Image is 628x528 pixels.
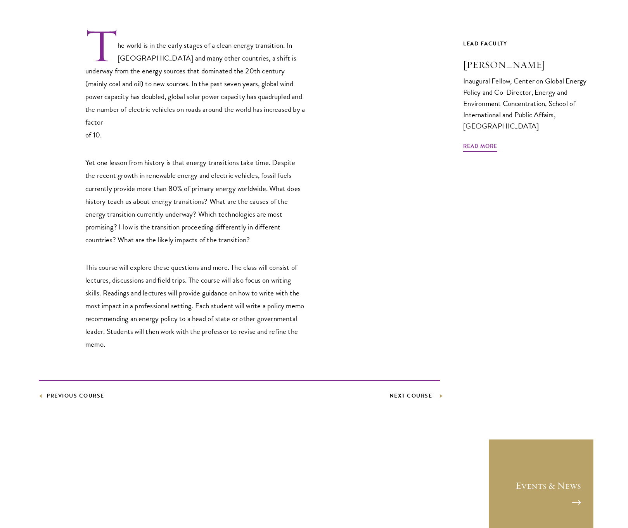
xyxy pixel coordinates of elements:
[463,75,589,132] div: Inaugural Fellow, Center on Global Energy Policy and Co-Director, Energy and Environment Concentr...
[463,141,497,153] span: Read More
[85,156,306,246] p: Yet one lesson from history is that energy transitions take time. Despite the recent growth in re...
[39,391,104,401] a: Previous Course
[463,39,589,49] div: Lead Faculty
[389,391,440,401] a: Next Course
[85,28,306,141] p: The world is in the early stages of a clean energy transition. In [GEOGRAPHIC_DATA] and many othe...
[463,39,589,147] a: Lead Faculty [PERSON_NAME] Inaugural Fellow, Center on Global Energy Policy and Co-Director, Ener...
[463,58,589,71] h3: [PERSON_NAME]
[85,261,306,351] p: This course will explore these questions and more. The class will consist of lectures, discussion...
